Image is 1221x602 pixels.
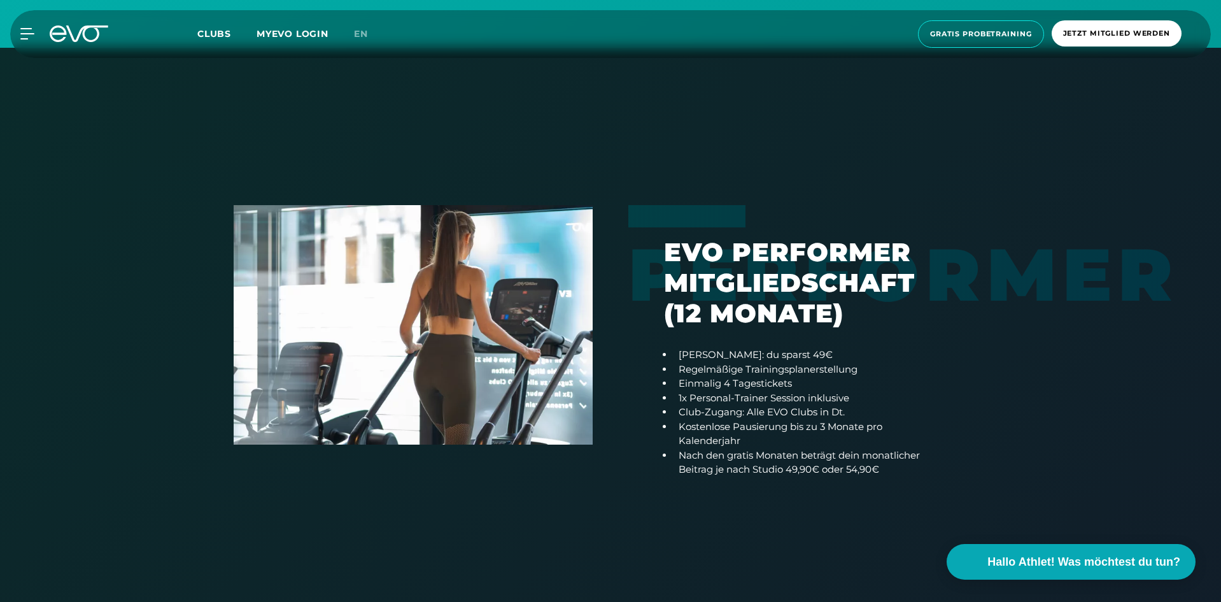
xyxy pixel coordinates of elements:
[354,28,368,39] span: en
[914,20,1048,48] a: Gratis Probetraining
[1063,28,1170,39] span: Jetzt Mitglied werden
[674,362,944,377] li: Regelmäßige Trainingsplanerstellung
[674,376,944,391] li: Einmalig 4 Tagestickets
[947,544,1196,580] button: Hallo Athlet! Was möchtest du tun?
[664,237,944,329] h2: EVO Performer Mitgliedschaft (12 Monate)
[257,28,328,39] a: MYEVO LOGIN
[674,405,944,420] li: Club-Zugang: Alle EVO Clubs in Dt.
[197,28,231,39] span: Clubs
[354,27,383,41] a: en
[930,29,1032,39] span: Gratis Probetraining
[1048,20,1185,48] a: Jetzt Mitglied werden
[674,348,944,362] li: [PERSON_NAME]: du sparst 49€
[674,420,944,448] li: Kostenlose Pausierung bis zu 3 Monate pro Kalenderjahr
[674,391,944,406] li: 1x Personal-Trainer Session inklusive
[234,205,593,445] img: EVO Performer Mitgliedschaft (12 Monate)
[674,448,944,477] li: Nach den gratis Monaten beträgt dein monatlicher Beitrag je nach Studio 49,90€ oder 54,90€
[987,554,1180,571] span: Hallo Athlet! Was möchtest du tun?
[197,27,257,39] a: Clubs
